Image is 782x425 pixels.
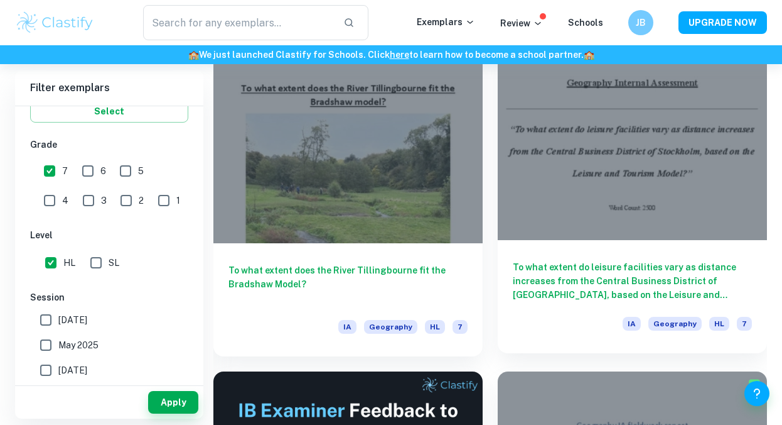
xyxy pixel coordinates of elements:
span: HL [63,256,75,270]
a: To what extent does the River Tillingbourne fit the Bradshaw Model?IAGeographyHL7 [213,41,483,356]
h6: We just launched Clastify for Schools. Click to learn how to become a school partner. [3,48,779,62]
span: SL [109,256,119,270]
span: May 2025 [58,338,99,352]
h6: To what extent do leisure facilities vary as distance increases from the Central Business Distric... [513,260,752,302]
span: 3 [101,194,107,207]
span: Geography [364,320,417,334]
h6: JB [634,16,648,30]
button: JB [628,10,653,35]
button: Apply [148,391,198,414]
img: Clastify logo [15,10,95,35]
span: IA [623,317,641,331]
a: To what extent do leisure facilities vary as distance increases from the Central Business Distric... [498,41,767,356]
span: 5 [138,164,144,178]
span: 🏫 [584,50,594,60]
h6: Filter exemplars [15,70,203,106]
span: 7 [453,320,468,334]
span: HL [709,317,729,331]
a: here [390,50,409,60]
h6: Grade [30,138,188,152]
span: 6 [100,164,106,178]
span: 7 [62,164,68,178]
span: Geography [648,317,702,331]
button: UPGRADE NOW [678,11,767,34]
h6: To what extent does the River Tillingbourne fit the Bradshaw Model? [228,263,468,305]
button: Select [30,100,188,123]
input: Search for any exemplars... [143,5,333,40]
span: [DATE] [58,363,87,377]
button: Help and Feedback [744,381,769,406]
a: Schools [568,18,603,28]
span: 2 [139,194,144,207]
span: 7 [737,317,752,331]
h6: Session [30,290,188,304]
p: Review [500,16,543,30]
span: 4 [62,194,68,207]
span: 1 [176,194,180,207]
span: [DATE] [58,313,87,327]
span: 🏫 [188,50,199,60]
h6: Level [30,228,188,242]
p: Exemplars [417,15,475,29]
span: IA [338,320,356,334]
img: Marked [748,378,761,390]
span: HL [425,320,445,334]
